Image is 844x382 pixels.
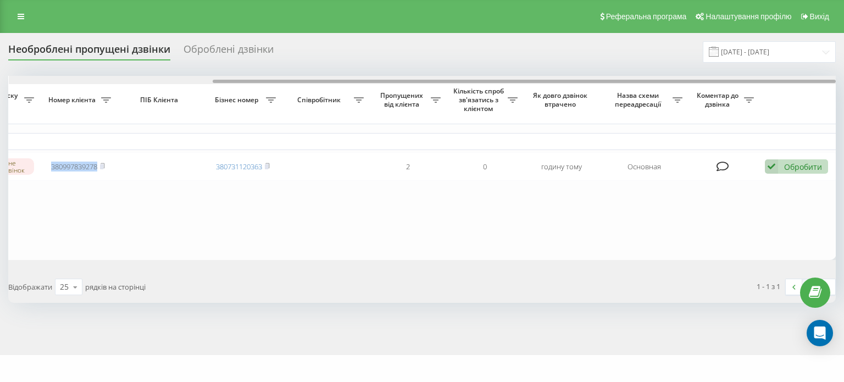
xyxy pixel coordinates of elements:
[210,96,266,104] span: Бізнес номер
[600,152,688,181] td: Основная
[375,91,431,108] span: Пропущених від клієнта
[45,96,101,104] span: Номер клієнта
[532,91,591,108] span: Як довго дзвінок втрачено
[706,12,791,21] span: Налаштування профілю
[51,162,97,171] a: 380997839278
[757,281,780,292] div: 1 - 1 з 1
[8,43,170,60] div: Необроблені пропущені дзвінки
[216,162,262,171] a: 380731120363
[784,162,822,172] div: Обробити
[807,320,833,346] div: Open Intercom Messenger
[606,12,687,21] span: Реферальна програма
[184,43,274,60] div: Оброблені дзвінки
[606,91,673,108] span: Назва схеми переадресації
[85,282,146,292] span: рядків на сторінці
[60,281,69,292] div: 25
[126,96,195,104] span: ПІБ Клієнта
[523,152,600,181] td: годину тому
[8,282,52,292] span: Відображати
[446,152,523,181] td: 0
[693,91,744,108] span: Коментар до дзвінка
[287,96,354,104] span: Співробітник
[810,12,829,21] span: Вихід
[369,152,446,181] td: 2
[452,87,508,113] span: Кількість спроб зв'язатись з клієнтом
